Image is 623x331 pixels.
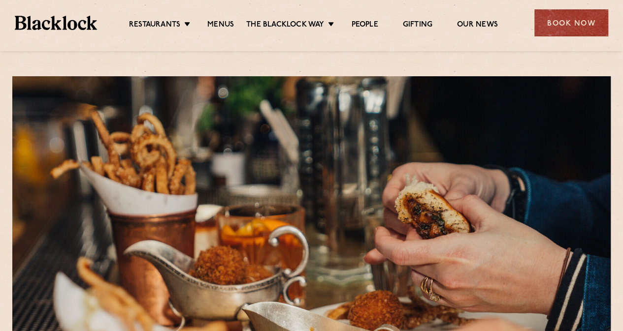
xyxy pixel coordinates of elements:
[129,20,180,31] a: Restaurants
[246,20,324,31] a: The Blacklock Way
[351,20,378,31] a: People
[534,9,608,36] div: Book Now
[207,20,234,31] a: Menus
[15,16,97,30] img: BL_Textured_Logo-footer-cropped.svg
[457,20,498,31] a: Our News
[403,20,432,31] a: Gifting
